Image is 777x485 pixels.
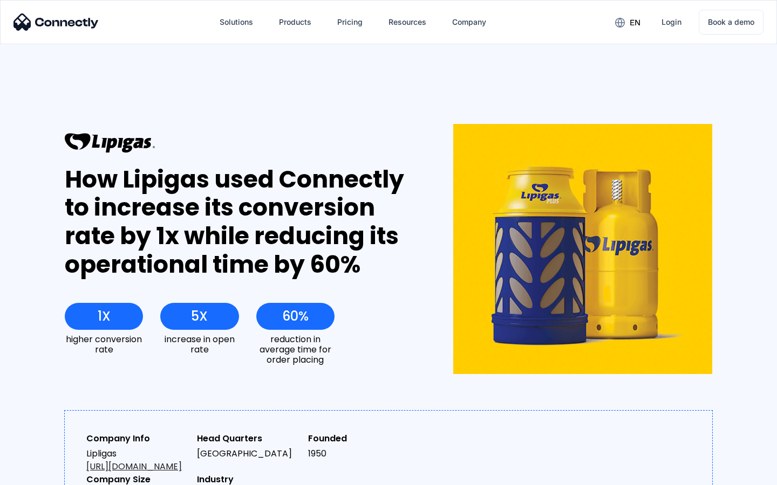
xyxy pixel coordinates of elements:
a: Login [653,9,690,35]
div: Solutions [220,15,253,30]
div: increase in open rate [160,334,238,355]
div: Login [662,15,681,30]
div: Lipligas [86,447,188,473]
div: Company [452,15,486,30]
img: Connectly Logo [13,13,99,31]
div: en [630,15,640,30]
div: Company Info [86,432,188,445]
div: Products [279,15,311,30]
div: Company [444,9,495,35]
a: [URL][DOMAIN_NAME] [86,460,182,473]
div: [GEOGRAPHIC_DATA] [197,447,299,460]
div: Products [270,9,320,35]
div: 1950 [308,447,410,460]
div: Pricing [337,15,363,30]
aside: Language selected: English [11,466,65,481]
div: Head Quarters [197,432,299,445]
div: en [606,14,649,30]
div: reduction in average time for order placing [256,334,335,365]
div: higher conversion rate [65,334,143,355]
div: Resources [388,15,426,30]
a: Pricing [329,9,371,35]
div: 60% [282,309,309,324]
div: How Lipigas used Connectly to increase its conversion rate by 1x while reducing its operational t... [65,165,414,279]
div: Resources [380,9,435,35]
div: 5X [191,309,208,324]
div: Founded [308,432,410,445]
a: Book a demo [699,10,764,34]
div: Solutions [211,9,262,35]
div: 1X [98,309,111,324]
ul: Language list [22,466,65,481]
